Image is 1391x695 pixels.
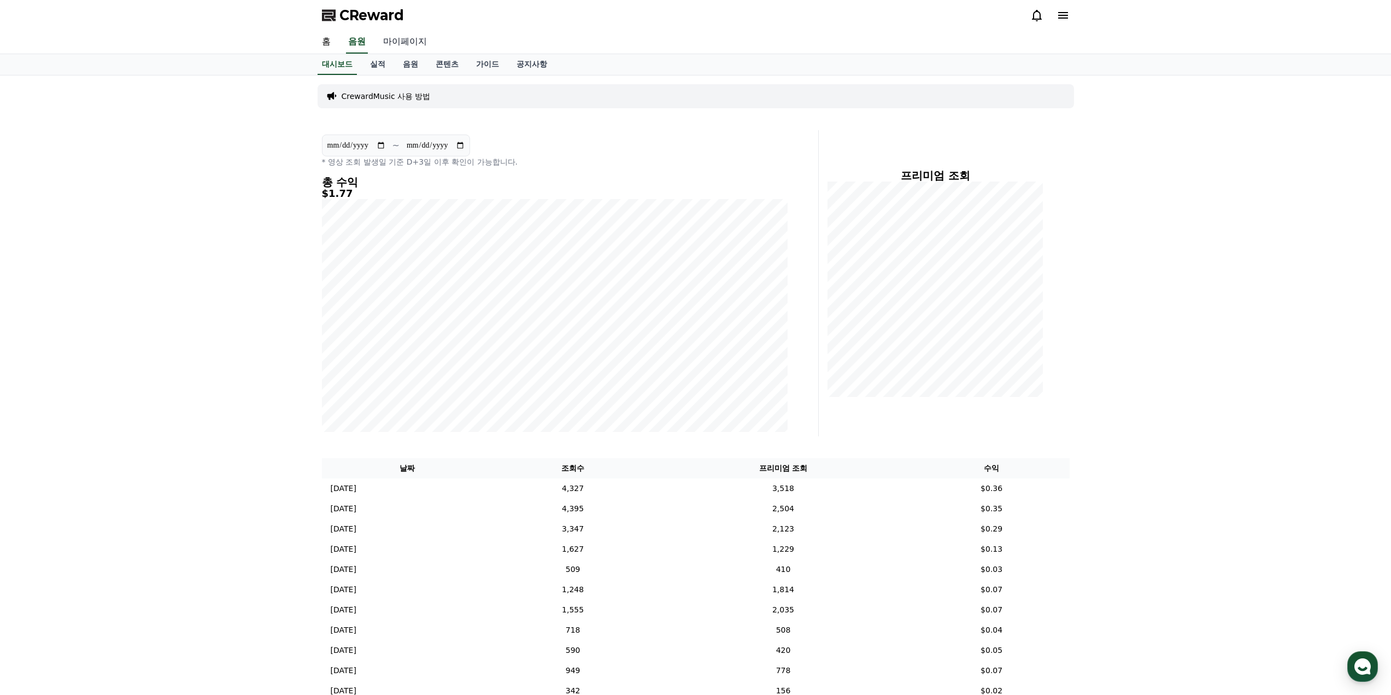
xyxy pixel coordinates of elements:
th: 수익 [914,458,1070,478]
td: 3,518 [653,478,913,499]
td: 4,395 [493,499,653,519]
a: 홈 [3,347,72,374]
span: 홈 [34,363,41,372]
td: $0.35 [914,499,1070,519]
p: [DATE] [331,665,356,676]
p: * 영상 조회 발생일 기준 D+3일 이후 확인이 가능합니다. [322,156,788,167]
h4: 프리미엄 조회 [827,170,1043,182]
td: $0.07 [914,580,1070,600]
td: 2,504 [653,499,913,519]
p: [DATE] [331,645,356,656]
p: [DATE] [331,544,356,555]
a: 공지사항 [508,54,556,75]
td: $0.07 [914,600,1070,620]
a: 홈 [313,31,339,54]
p: [DATE] [331,483,356,494]
p: [DATE] [331,503,356,515]
a: CReward [322,7,404,24]
span: CReward [339,7,404,24]
p: [DATE] [331,604,356,616]
td: 508 [653,620,913,640]
td: $0.36 [914,478,1070,499]
th: 조회수 [493,458,653,478]
td: 3,347 [493,519,653,539]
a: 음원 [394,54,427,75]
td: 2,035 [653,600,913,620]
th: 날짜 [322,458,493,478]
h4: 총 수익 [322,176,788,188]
span: 대화 [100,364,113,372]
p: [DATE] [331,523,356,535]
a: 실적 [361,54,394,75]
td: 718 [493,620,653,640]
a: 콘텐츠 [427,54,467,75]
td: 420 [653,640,913,661]
td: 2,123 [653,519,913,539]
td: $0.29 [914,519,1070,539]
p: [DATE] [331,624,356,636]
td: 1,229 [653,539,913,559]
td: $0.05 [914,640,1070,661]
td: 509 [493,559,653,580]
a: 대시보드 [318,54,357,75]
span: 설정 [169,363,182,372]
td: 590 [493,640,653,661]
td: $0.03 [914,559,1070,580]
td: 1,248 [493,580,653,600]
a: 가이드 [467,54,508,75]
p: ~ [392,139,400,152]
td: $0.07 [914,661,1070,681]
td: 949 [493,661,653,681]
th: 프리미엄 조회 [653,458,913,478]
td: 1,814 [653,580,913,600]
td: 4,327 [493,478,653,499]
p: [DATE] [331,564,356,575]
a: 설정 [141,347,210,374]
td: 410 [653,559,913,580]
a: 마이페이지 [374,31,436,54]
td: 1,555 [493,600,653,620]
a: CrewardMusic 사용 방법 [342,91,431,102]
td: $0.04 [914,620,1070,640]
h5: $1.77 [322,188,788,199]
a: 음원 [346,31,368,54]
td: 778 [653,661,913,681]
td: 1,627 [493,539,653,559]
a: 대화 [72,347,141,374]
p: [DATE] [331,584,356,595]
td: $0.13 [914,539,1070,559]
